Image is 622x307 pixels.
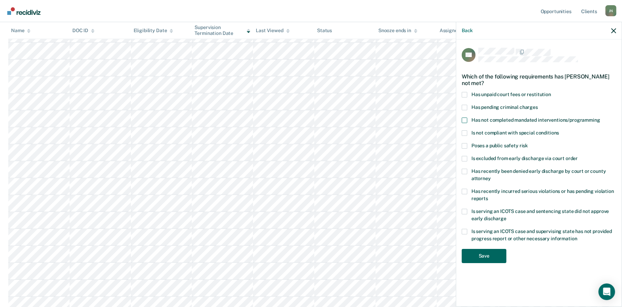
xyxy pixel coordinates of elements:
[605,5,616,16] button: Profile dropdown button
[11,28,30,34] div: Name
[471,104,538,110] span: Has pending criminal charges
[471,117,600,123] span: Has not completed mandated interventions/programming
[471,208,609,221] span: Is serving an ICOTS case and sentencing state did not approve early discharge
[462,249,506,263] button: Save
[471,229,612,241] span: Is serving an ICOTS case and supervising state has not provided progress report or other necessar...
[378,28,417,34] div: Snooze ends in
[440,28,472,34] div: Assigned to
[471,168,606,181] span: Has recently been denied early discharge by court or county attorney
[471,188,614,201] span: Has recently incurred serious violations or has pending violation reports
[72,28,94,34] div: DOC ID
[462,28,473,34] button: Back
[471,92,551,97] span: Has unpaid court fees or restitution
[256,28,289,34] div: Last Viewed
[317,28,332,34] div: Status
[462,68,616,92] div: Which of the following requirements has [PERSON_NAME] not met?
[605,5,616,16] div: J N
[471,143,528,148] span: Poses a public safety risk
[471,156,578,161] span: Is excluded from early discharge via court order
[195,25,250,36] div: Supervision Termination Date
[134,28,173,34] div: Eligibility Date
[7,7,40,15] img: Recidiviz
[471,130,559,136] span: Is not compliant with special conditions
[598,283,615,300] div: Open Intercom Messenger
